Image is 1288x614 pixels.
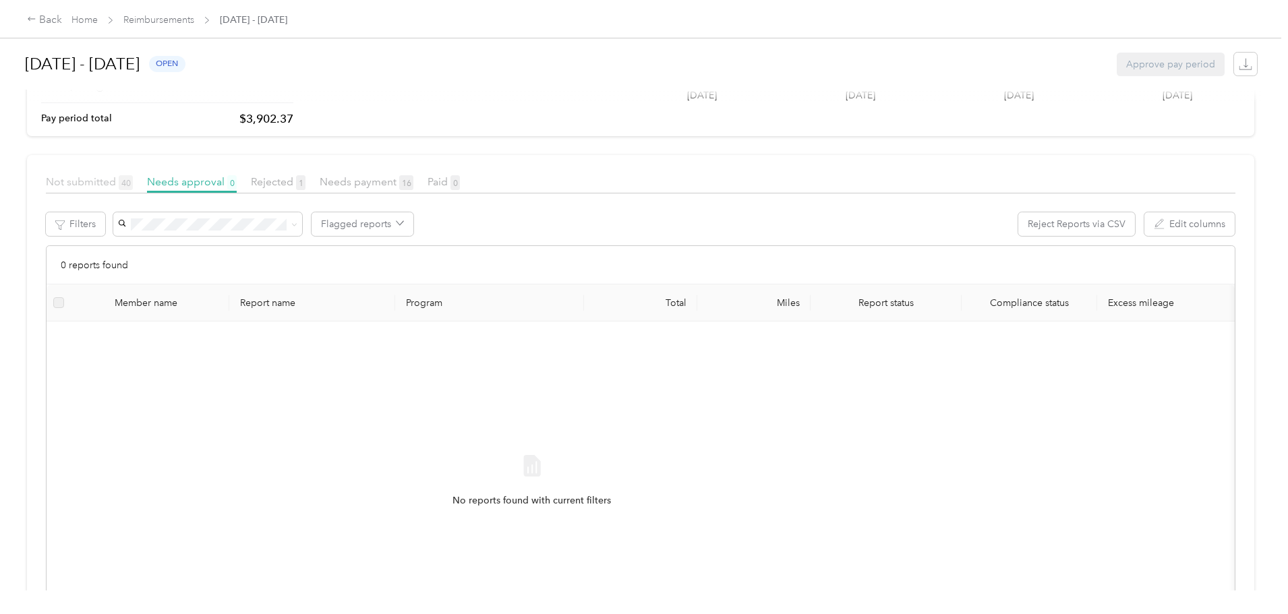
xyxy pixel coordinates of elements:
span: Rejected [251,175,305,188]
span: Needs approval [147,175,237,188]
button: Edit columns [1144,212,1235,236]
span: Paid [428,175,460,188]
div: Back [27,12,62,28]
span: 0 [227,175,237,190]
div: Total [595,297,686,309]
button: Flagged reports [312,212,413,236]
div: Miles [708,297,800,309]
p: Excess mileage [1108,297,1224,309]
a: Reimbursements [123,14,194,26]
th: Member name [71,284,229,321]
span: [DATE] - [DATE] [220,13,287,27]
iframe: Everlance-gr Chat Button Frame [1212,539,1288,614]
span: 40 [119,175,133,190]
span: open [149,56,185,71]
span: 16 [399,175,413,190]
div: Member name [115,297,218,309]
th: Program [395,284,584,321]
span: Not submitted [46,175,133,188]
div: 0 reports found [47,246,1235,284]
button: Filters [46,212,105,236]
p: $3,902.37 [239,111,293,127]
p: Pay period total [41,111,112,125]
span: 1 [296,175,305,190]
h1: [DATE] - [DATE] [25,48,140,80]
span: 0 [450,175,460,190]
span: Report status [821,297,951,309]
button: Reject Reports via CSV [1018,212,1135,236]
a: Home [71,14,98,26]
th: Report name [229,284,395,321]
span: No reports found with current filters [452,493,611,508]
span: Needs payment [320,175,413,188]
span: Compliance status [972,297,1086,309]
